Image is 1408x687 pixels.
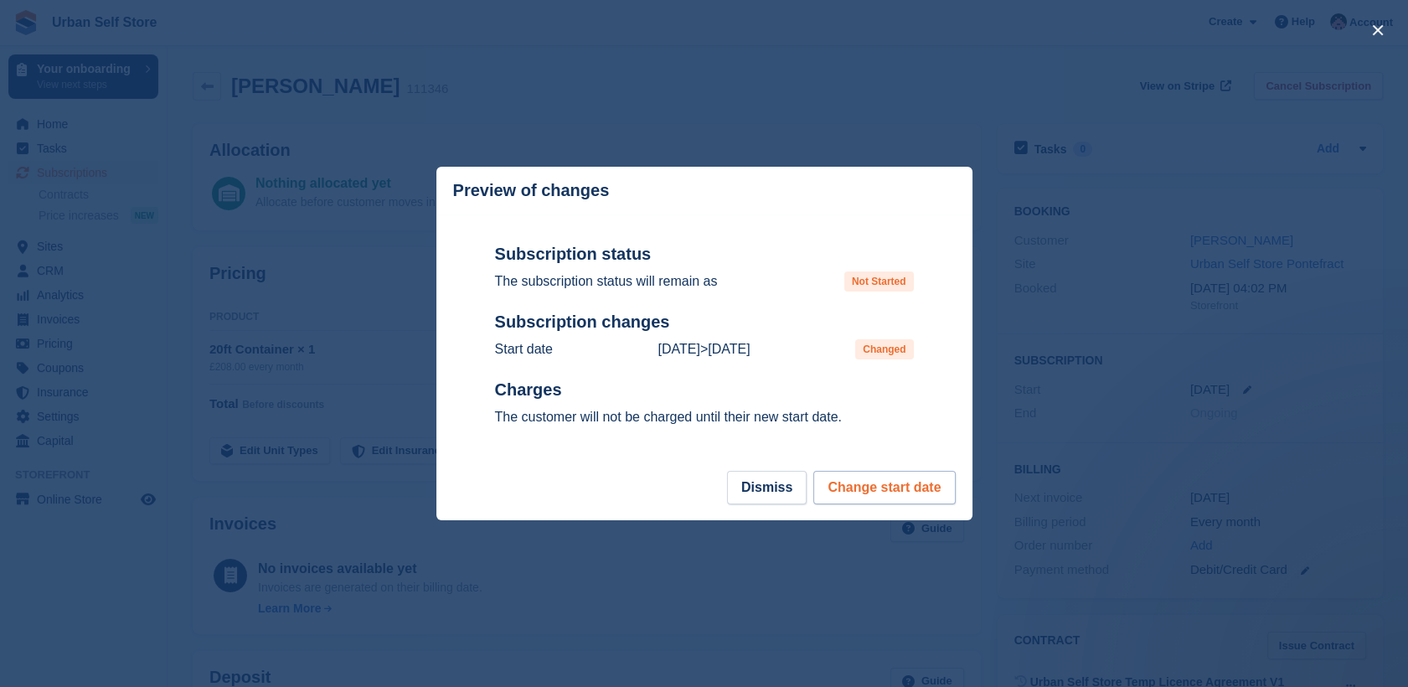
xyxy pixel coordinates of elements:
[844,271,914,292] span: Not Started
[495,339,553,359] p: Start date
[1364,17,1391,44] button: close
[495,380,914,400] h2: Charges
[708,342,750,356] time: 2025-10-16 23:00:00 UTC
[658,339,750,359] p: >
[495,312,914,333] h2: Subscription changes
[453,181,610,200] p: Preview of changes
[495,271,718,292] p: The subscription status will remain as
[495,244,914,265] h2: Subscription status
[813,471,955,504] button: Change start date
[658,342,699,356] time: 2025-10-07 00:00:00 UTC
[855,339,913,359] span: Changed
[495,407,914,427] p: The customer will not be charged until their new start date.
[727,471,807,504] button: Dismiss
